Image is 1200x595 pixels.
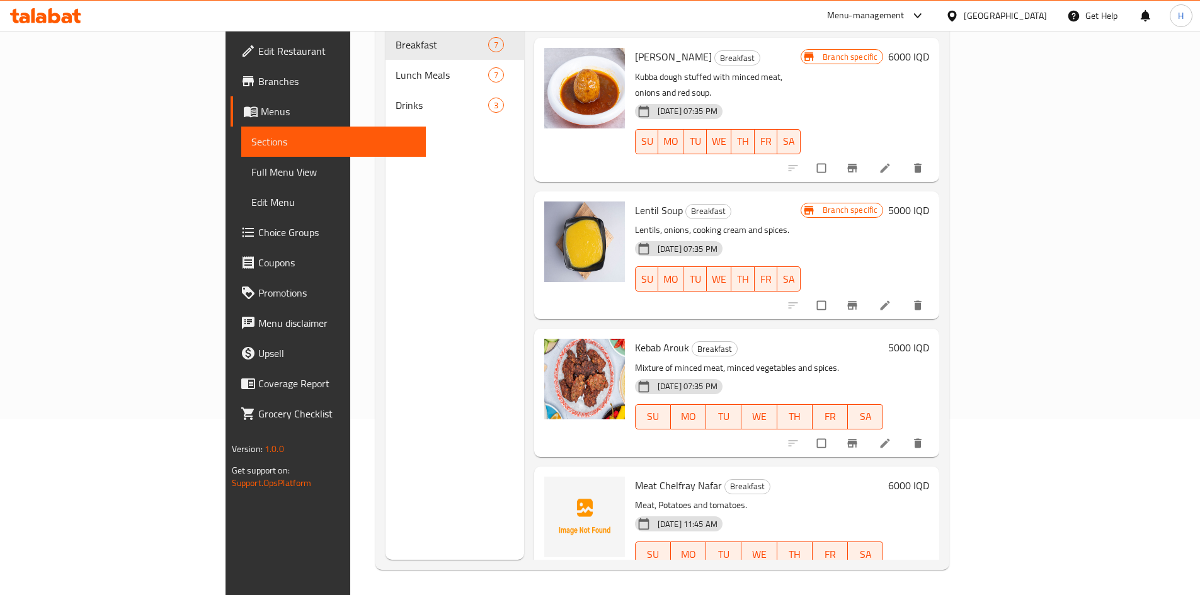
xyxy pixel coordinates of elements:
[777,266,801,292] button: SA
[818,51,883,63] span: Branch specific
[731,266,755,292] button: TH
[635,69,801,101] p: Kubba dough stuffed with minced meat, onions and red soup.
[386,30,524,60] div: Breakfast7
[746,407,772,426] span: WE
[853,545,878,564] span: SA
[635,338,689,357] span: Kebab Arouk
[879,299,894,312] a: Edit menu item
[653,243,723,255] span: [DATE] 07:35 PM
[258,43,416,59] span: Edit Restaurant
[782,545,808,564] span: TH
[818,545,843,564] span: FR
[258,225,416,240] span: Choice Groups
[231,399,426,429] a: Grocery Checklist
[641,407,666,426] span: SU
[396,67,488,82] div: Lunch Meals
[809,431,836,455] span: Select to update
[736,270,750,288] span: TH
[712,270,726,288] span: WE
[707,266,731,292] button: WE
[663,270,678,288] span: MO
[692,342,737,356] span: Breakfast
[741,404,777,429] button: WE
[488,37,504,52] div: items
[544,201,625,282] img: Lentil Soup
[706,541,741,567] button: TU
[231,308,426,338] a: Menu disclaimer
[724,479,770,494] div: Breakfast
[782,407,808,426] span: TH
[265,441,284,457] span: 1.0.0
[241,157,426,187] a: Full Menu View
[686,204,731,218] span: Breakfast
[755,266,778,292] button: FR
[635,201,683,220] span: Lentil Soup
[706,404,741,429] button: TU
[489,39,503,51] span: 7
[838,292,869,319] button: Branch-specific-item
[741,541,777,567] button: WE
[258,255,416,270] span: Coupons
[848,404,883,429] button: SA
[232,462,290,479] span: Get support on:
[251,134,416,149] span: Sections
[904,429,934,457] button: delete
[251,164,416,179] span: Full Menu View
[707,129,731,154] button: WE
[692,341,738,356] div: Breakfast
[663,132,678,150] span: MO
[641,270,654,288] span: SU
[888,339,929,356] h6: 5000 IQD
[635,47,712,66] span: [PERSON_NAME]
[879,437,894,450] a: Edit menu item
[231,247,426,278] a: Coupons
[714,50,760,65] div: Breakfast
[261,104,416,119] span: Menus
[241,187,426,217] a: Edit Menu
[231,36,426,66] a: Edit Restaurant
[671,541,706,567] button: MO
[731,129,755,154] button: TH
[231,96,426,127] a: Menus
[760,132,773,150] span: FR
[712,132,726,150] span: WE
[544,339,625,419] img: Kebab Arouk
[904,292,934,319] button: delete
[258,346,416,361] span: Upsell
[658,129,683,154] button: MO
[635,360,884,376] p: Mixture of minced meat, minced vegetables and spices.
[635,222,801,238] p: Lentils, onions, cooking cream and spices.
[258,285,416,300] span: Promotions
[544,477,625,557] img: Meat Chelfray Nafar
[635,497,884,513] p: Meat, Potatoes and tomatoes.
[760,270,773,288] span: FR
[711,407,736,426] span: TU
[671,404,706,429] button: MO
[683,129,707,154] button: TU
[689,270,702,288] span: TU
[635,266,659,292] button: SU
[818,407,843,426] span: FR
[777,541,813,567] button: TH
[241,127,426,157] a: Sections
[396,37,488,52] span: Breakfast
[658,266,683,292] button: MO
[258,406,416,421] span: Grocery Checklist
[653,380,723,392] span: [DATE] 07:35 PM
[396,98,488,113] span: Drinks
[711,545,736,564] span: TU
[746,545,772,564] span: WE
[964,9,1047,23] div: [GEOGRAPHIC_DATA]
[258,315,416,331] span: Menu disclaimer
[231,66,426,96] a: Branches
[683,266,707,292] button: TU
[635,476,722,495] span: Meat Chelfray Nafar
[258,74,416,89] span: Branches
[777,129,801,154] button: SA
[777,404,813,429] button: TH
[251,195,416,210] span: Edit Menu
[635,541,671,567] button: SU
[813,541,848,567] button: FR
[232,441,263,457] span: Version:
[231,278,426,308] a: Promotions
